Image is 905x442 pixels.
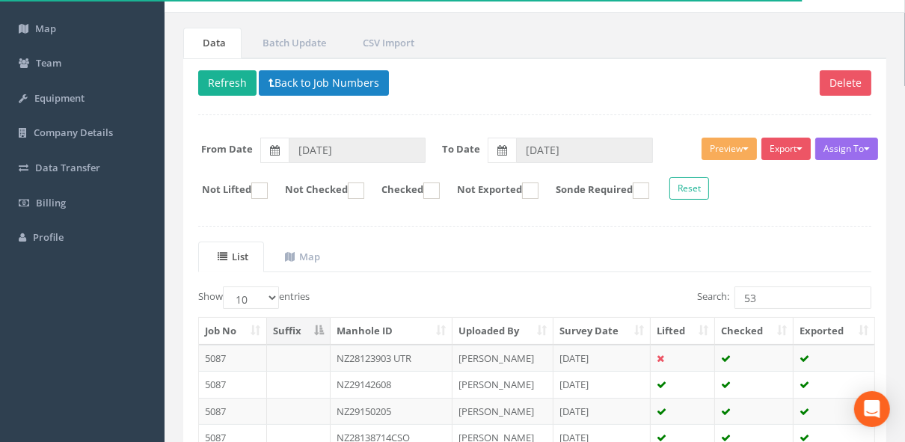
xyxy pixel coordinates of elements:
[820,70,871,96] button: Delete
[267,318,331,345] th: Suffix: activate to sort column descending
[651,318,715,345] th: Lifted: activate to sort column ascending
[199,345,267,372] td: 5087
[734,286,871,309] input: Search:
[34,91,85,105] span: Equipment
[443,142,481,156] label: To Date
[854,391,890,427] div: Open Intercom Messenger
[452,398,553,425] td: [PERSON_NAME]
[35,22,56,35] span: Map
[243,28,342,58] a: Batch Update
[331,318,452,345] th: Manhole ID: activate to sort column ascending
[223,286,279,309] select: Showentries
[794,318,874,345] th: Exported: activate to sort column ascending
[697,286,871,309] label: Search:
[218,250,248,263] uib-tab-heading: List
[553,398,651,425] td: [DATE]
[452,318,553,345] th: Uploaded By: activate to sort column ascending
[199,398,267,425] td: 5087
[33,230,64,244] span: Profile
[34,126,113,139] span: Company Details
[289,138,426,163] input: From Date
[452,345,553,372] td: [PERSON_NAME]
[198,286,310,309] label: Show entries
[452,371,553,398] td: [PERSON_NAME]
[553,345,651,372] td: [DATE]
[36,196,66,209] span: Billing
[202,142,254,156] label: From Date
[199,318,267,345] th: Job No: activate to sort column ascending
[331,371,452,398] td: NZ29142608
[541,182,649,199] label: Sonde Required
[761,138,811,160] button: Export
[35,161,100,174] span: Data Transfer
[199,371,267,398] td: 5087
[198,70,257,96] button: Refresh
[553,371,651,398] td: [DATE]
[270,182,364,199] label: Not Checked
[331,345,452,372] td: NZ28123903 UTR
[516,138,653,163] input: To Date
[331,398,452,425] td: NZ29150205
[198,242,264,272] a: List
[715,318,794,345] th: Checked: activate to sort column ascending
[343,28,430,58] a: CSV Import
[442,182,539,199] label: Not Exported
[669,177,709,200] button: Reset
[183,28,242,58] a: Data
[285,250,320,263] uib-tab-heading: Map
[815,138,878,160] button: Assign To
[702,138,757,160] button: Preview
[266,242,336,272] a: Map
[366,182,440,199] label: Checked
[553,318,651,345] th: Survey Date: activate to sort column ascending
[36,56,61,70] span: Team
[187,182,268,199] label: Not Lifted
[259,70,389,96] button: Back to Job Numbers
